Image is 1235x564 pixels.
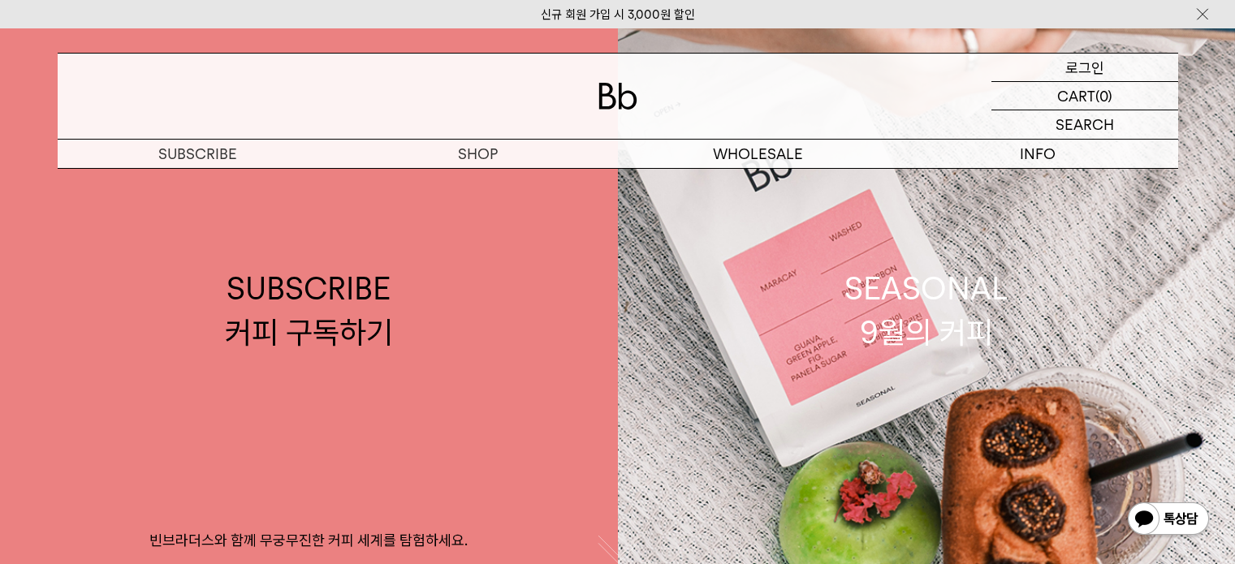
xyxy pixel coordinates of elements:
p: (0) [1095,82,1112,110]
a: SHOP [338,140,618,168]
a: 신규 회원 가입 시 3,000원 할인 [541,7,695,22]
p: WHOLESALE [618,140,898,168]
a: CART (0) [991,82,1178,110]
p: SEARCH [1056,110,1114,139]
p: 로그인 [1065,54,1104,81]
p: INFO [898,140,1178,168]
img: 카카오톡 채널 1:1 채팅 버튼 [1126,501,1211,540]
a: 로그인 [991,54,1178,82]
div: SEASONAL 9월의 커피 [844,267,1008,353]
img: 로고 [598,83,637,110]
p: CART [1057,82,1095,110]
div: SUBSCRIBE 커피 구독하기 [225,267,393,353]
a: SUBSCRIBE [58,140,338,168]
